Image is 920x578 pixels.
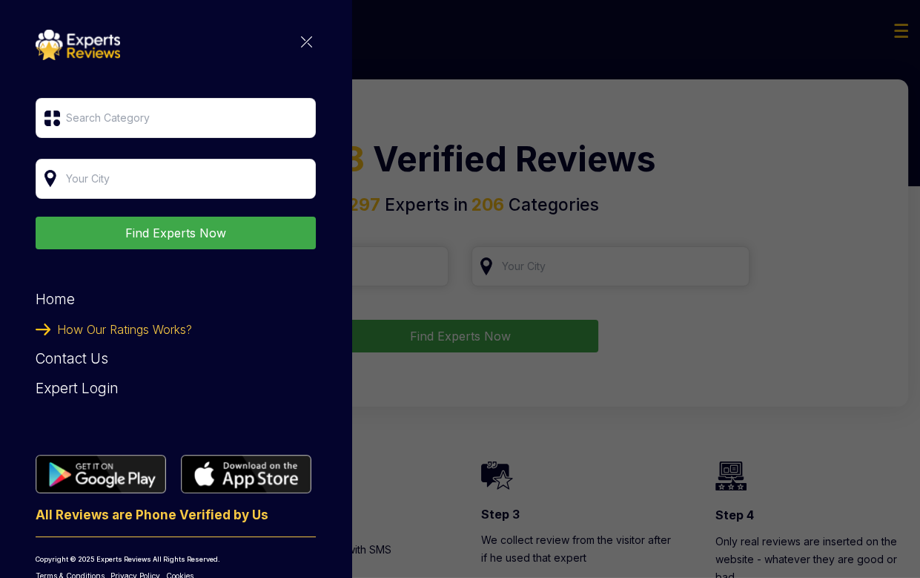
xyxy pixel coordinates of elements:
img: categoryImgae [36,30,120,60]
input: Search Category [36,98,316,138]
a: Contact Us [36,350,108,367]
p: Copyright © 2025 Experts Reviews All Rights Reserved. [36,556,316,562]
p: All Reviews are Phone Verified by Us [36,509,316,537]
img: categoryImgae [36,455,166,493]
img: categoryImgae [301,36,312,47]
a: Home [36,291,75,308]
button: Find Experts Now [36,217,316,249]
div: Expert Login [36,374,316,404]
img: categoryImgae [36,324,51,335]
img: categoryImgae [181,455,311,493]
span: How Our Ratings Works? [57,315,192,344]
input: Your City [36,159,316,199]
